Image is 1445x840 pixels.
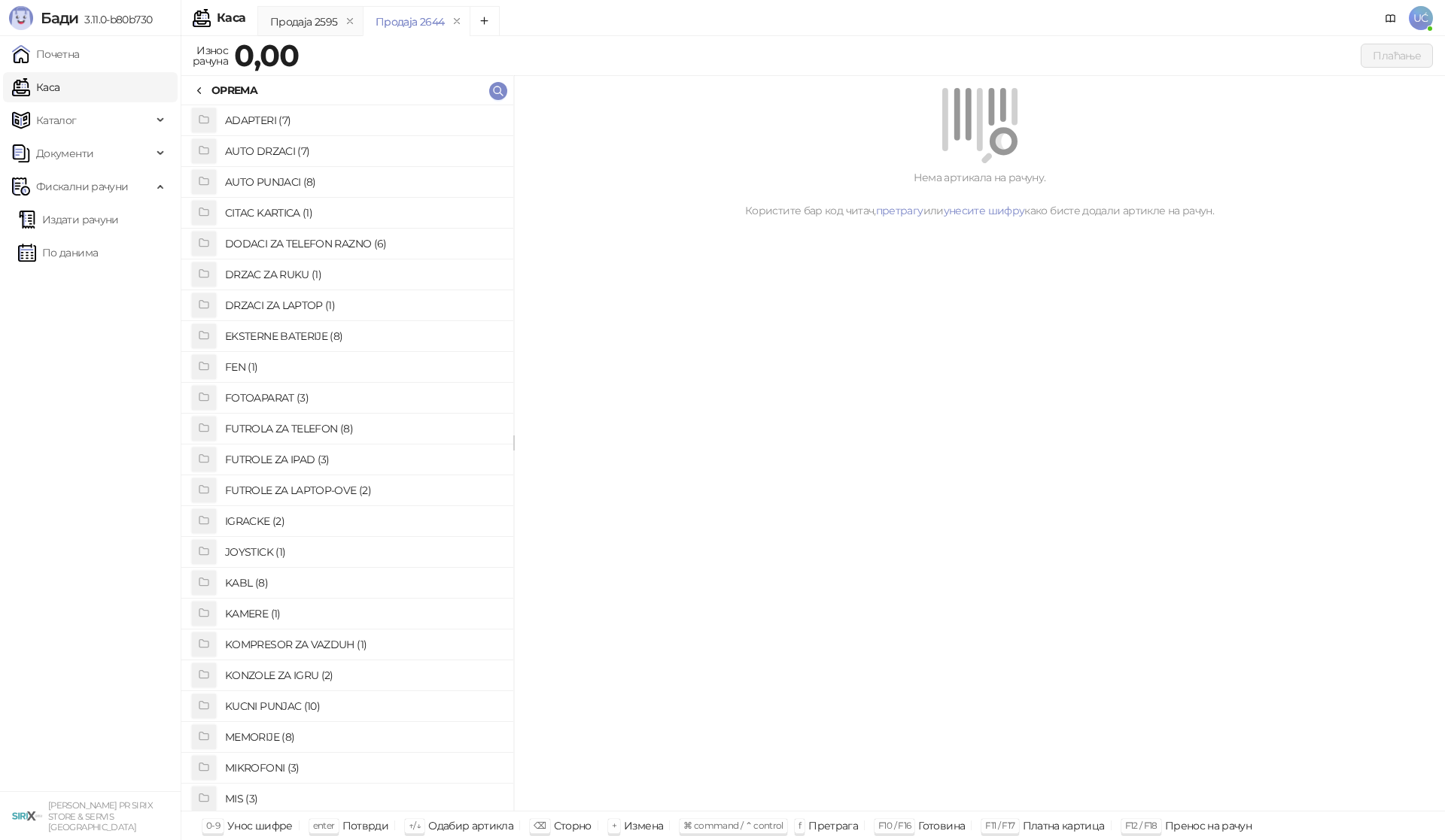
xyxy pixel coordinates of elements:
div: Готовина [918,816,965,835]
span: enter [313,820,335,831]
h4: MEMORIJE (8) [225,725,501,749]
a: Издати рачуни [18,205,119,235]
img: 64x64-companyLogo-cb9a1907-c9b0-4601-bb5e-5084e694c383.png [12,801,42,831]
div: Унос шифре [227,816,293,835]
h4: FUTROLE ZA LAPTOP-OVE (2) [225,478,501,502]
h4: KONZOLE ZA IGRU (2) [225,663,501,687]
a: По данима [18,238,98,268]
span: 3.11.0-b80b730 [78,13,152,26]
h4: KAMERE (1) [225,602,501,626]
small: [PERSON_NAME] PR SIRIX STORE & SERVIS [GEOGRAPHIC_DATA] [48,800,153,832]
h4: ADAPTERI (7) [225,108,501,132]
h4: FUTROLA ZA TELEFON (8) [225,417,501,441]
a: унесите шифру [944,204,1025,217]
div: Одабир артикла [428,816,513,835]
span: ⌘ command / ⌃ control [683,820,783,831]
h4: DRZAC ZA RUKU (1) [225,262,501,287]
h4: IGRACKE (2) [225,509,501,533]
a: Почетна [12,39,80,69]
h4: FOTOAPARAT (3) [225,386,501,410]
button: Плаћање [1361,44,1433,68]
div: OPREMA [211,82,257,99]
span: 0-9 [206,820,220,831]
span: Фискални рачуни [36,171,128,202]
div: Продаја 2644 [376,14,444,30]
span: ↑/↓ [409,820,421,831]
span: F12 / F18 [1125,820,1158,831]
span: Каталог [36,105,77,135]
h4: CITAC KARTICA (1) [225,201,501,225]
span: Документи [36,138,93,168]
div: Продаја 2595 [270,14,337,30]
h4: AUTO DRZACI (7) [225,139,501,163]
h4: AUTO PUNJACI (8) [225,170,501,194]
div: Сторно [554,816,592,835]
button: Add tab [470,6,500,36]
div: Износ рачуна [190,41,231,71]
h4: FUTROLE ZA IPAD (3) [225,447,501,472]
span: + [612,820,616,831]
span: Бади [41,9,78,27]
div: Потврди [342,816,389,835]
a: претрагу [876,204,923,217]
h4: EKSTERNE BATERIJE (8) [225,324,501,348]
a: Документација [1379,6,1403,30]
h4: JOYSTICK (1) [225,540,501,564]
h4: KOMPRESOR ZA VAZDUH (1) [225,632,501,657]
span: UĆ [1409,6,1433,30]
button: remove [447,15,467,28]
div: Платна картица [1023,816,1105,835]
h4: DODACI ZA TELEFON RAZNO (6) [225,232,501,256]
h4: KUCNI PUNJAC (10) [225,694,501,718]
span: ⌫ [534,820,546,831]
h4: KABL (8) [225,571,501,595]
img: Logo [9,6,33,30]
h4: MIS (3) [225,787,501,811]
strong: 0,00 [234,37,299,74]
span: f [799,820,801,831]
div: Претрага [808,816,858,835]
div: grid [181,105,513,811]
div: Нема артикала на рачуну. Користите бар код читач, или како бисте додали артикле на рачун. [532,169,1427,219]
span: F10 / F16 [878,820,911,831]
h4: MIKROFONI (3) [225,756,501,780]
div: Измена [624,816,663,835]
button: remove [340,15,360,28]
div: Пренос на рачун [1165,816,1252,835]
span: F11 / F17 [985,820,1015,831]
a: Каса [12,72,59,102]
h4: DRZACI ZA LAPTOP (1) [225,293,501,317]
h4: FEN (1) [225,355,501,379]
div: Каса [217,12,245,24]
